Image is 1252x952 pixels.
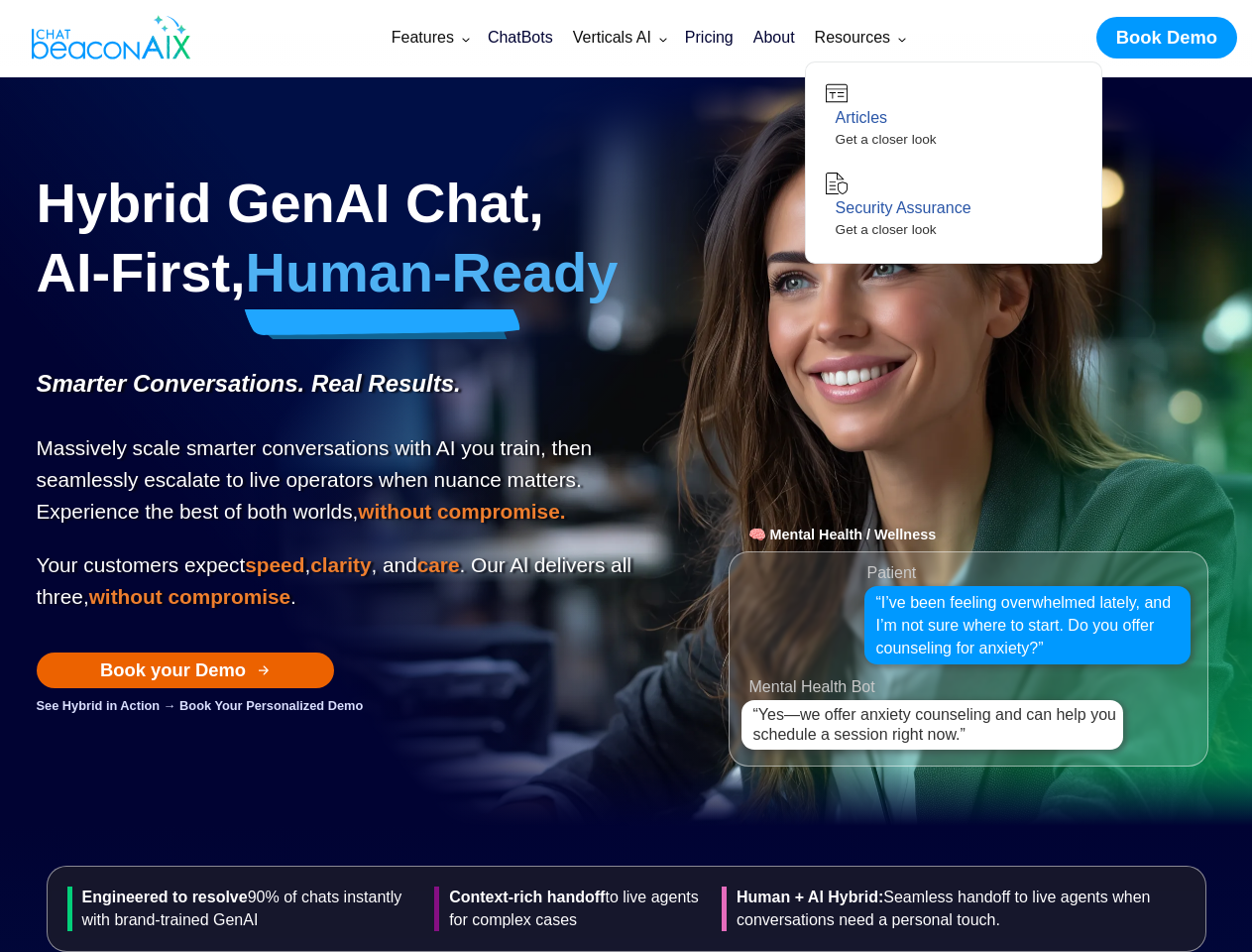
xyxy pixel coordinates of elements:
div: Book your Demo [100,657,246,683]
div: Verticals AI [563,14,675,61]
a: Book your Demo [37,653,334,688]
p: Your customers expect , , and . Our Al delivers all three, . [37,549,636,613]
div: Verticals AI [573,24,651,52]
div: Pricing [685,24,734,52]
div: Resources [815,24,890,52]
a: Book Demo [1096,17,1237,59]
div: “I’ve been feeling overwhelmed lately, and I’m not sure where to start. Do you offer counseling f... [876,591,1180,660]
a: About [743,12,805,63]
div: 🧠 Mental Health / Wellness [730,521,1207,548]
a: home [15,3,201,72]
p: Massively scale smarter conversations with AI you train, then seamlessly escalate to live operato... [37,368,636,528]
img: Dropdown [659,35,667,43]
nav: Resources [805,61,1102,264]
div: ChatBots [488,24,553,52]
div: See Hybrid in Action → Book Your Personalized Demo [37,695,636,717]
span: care [417,553,460,576]
div: Resources [805,14,914,61]
div: Get a closer look [836,132,937,153]
img: Arrow [258,664,270,676]
div: to live agents for complex cases [434,887,706,931]
img: Dropdown [462,35,470,43]
a: ChatBots [478,12,563,63]
strong: Engineered to resolve [82,889,248,905]
span: clarity [310,553,371,576]
strong: without compromise. [358,500,565,523]
div: Get a closer look [836,222,971,243]
strong: speed [245,553,304,576]
a: Pricing [675,12,743,63]
img: Dropdown [898,35,906,43]
div: Articles [836,104,937,132]
h1: Hybrid GenAI Chat, AI-First, [37,169,636,308]
div: Patient [867,559,917,587]
a: ArticlesGet a closer look [816,72,1091,163]
strong: Context-rich handoff [449,889,605,905]
div: 90% of chats instantly with brand-trained GenAI [67,887,419,931]
div: “Yes—we offer anxiety counseling and can help you schedule a session right now.” [753,705,1119,745]
span: without compromise [89,585,290,608]
strong: Human + Al Hybrid: [737,889,883,905]
div: Features [392,24,454,52]
div: About [753,24,795,52]
span: Human-Ready [246,241,619,303]
strong: Smarter Conversations. Real Results. [37,370,461,397]
a: Security AssuranceGet a closer look [816,163,1091,253]
div: Features [382,14,478,61]
div: Book Demo [1116,25,1217,51]
div: Seamless handoff to live agents when conversations need a personal touch. [722,887,1195,931]
div: Mental Health Bot [749,673,1227,701]
div: Security Assurance [836,194,971,222]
